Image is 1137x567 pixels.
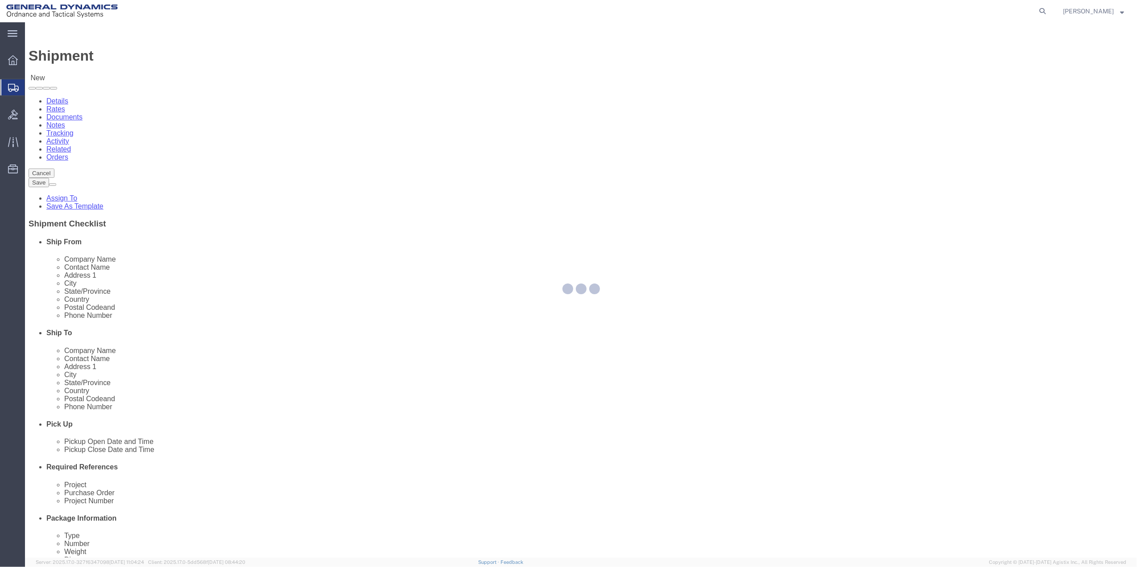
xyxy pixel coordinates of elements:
span: Copyright © [DATE]-[DATE] Agistix Inc., All Rights Reserved [989,559,1126,566]
span: Nicholas Bohmer [1063,6,1114,16]
img: logo [6,4,118,18]
a: Support [478,559,500,565]
span: Server: 2025.17.0-327f6347098 [36,559,144,565]
span: Client: 2025.17.0-5dd568f [148,559,245,565]
a: Feedback [500,559,523,565]
span: [DATE] 08:44:20 [208,559,245,565]
span: [DATE] 11:04:24 [109,559,144,565]
button: [PERSON_NAME] [1063,6,1125,16]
